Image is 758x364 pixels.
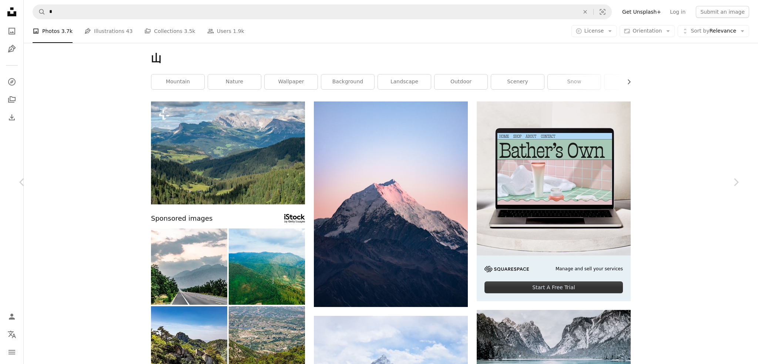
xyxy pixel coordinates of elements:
[548,74,601,89] a: snow
[233,27,244,35] span: 1.9k
[207,19,244,43] a: Users 1.9k
[126,27,133,35] span: 43
[571,25,617,37] button: License
[633,28,662,34] span: Orientation
[491,74,544,89] a: scenery
[84,19,133,43] a: Illustrations 43
[484,281,623,293] div: Start A Free Trial
[577,5,593,19] button: Clear
[265,74,318,89] a: wallpaper
[691,27,736,35] span: Relevance
[151,101,305,204] img: a view of a valley with mountains in the background
[484,266,529,272] img: file-1705255347840-230a6ab5bca9image
[477,101,631,301] a: Manage and sell your servicesStart A Free Trial
[556,266,623,272] span: Manage and sell your services
[151,74,204,89] a: mountain
[696,6,749,18] button: Submit an image
[4,74,19,89] a: Explore
[4,327,19,342] button: Language
[714,147,758,218] a: Next
[378,74,431,89] a: landscape
[691,28,709,34] span: Sort by
[208,74,261,89] a: nature
[151,228,227,305] img: The road built in the valley leads to the distance
[229,228,305,305] img: Primitive forests, mountains, grasslands
[33,4,612,19] form: Find visuals sitewide
[4,110,19,125] a: Download History
[184,27,195,35] span: 3.5k
[435,74,487,89] a: outdoor
[151,213,212,224] span: Sponsored images
[4,41,19,56] a: Illustrations
[144,19,195,43] a: Collections 3.5k
[151,149,305,156] a: a view of a valley with mountains in the background
[618,6,665,18] a: Get Unsplash+
[594,5,611,19] button: Visual search
[604,74,657,89] a: blue
[314,101,468,307] img: ice-capped mountain at daytime
[4,345,19,360] button: Menu
[33,5,46,19] button: Search Unsplash
[622,74,631,89] button: scroll list to the right
[665,6,690,18] a: Log in
[321,74,374,89] a: background
[4,92,19,107] a: Collections
[151,52,631,65] h1: 山
[4,309,19,324] a: Log in / Sign up
[620,25,675,37] button: Orientation
[477,101,631,256] img: file-1707883121023-8e3502977149image
[584,28,604,34] span: License
[4,24,19,39] a: Photos
[314,201,468,207] a: ice-capped mountain at daytime
[678,25,749,37] button: Sort byRelevance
